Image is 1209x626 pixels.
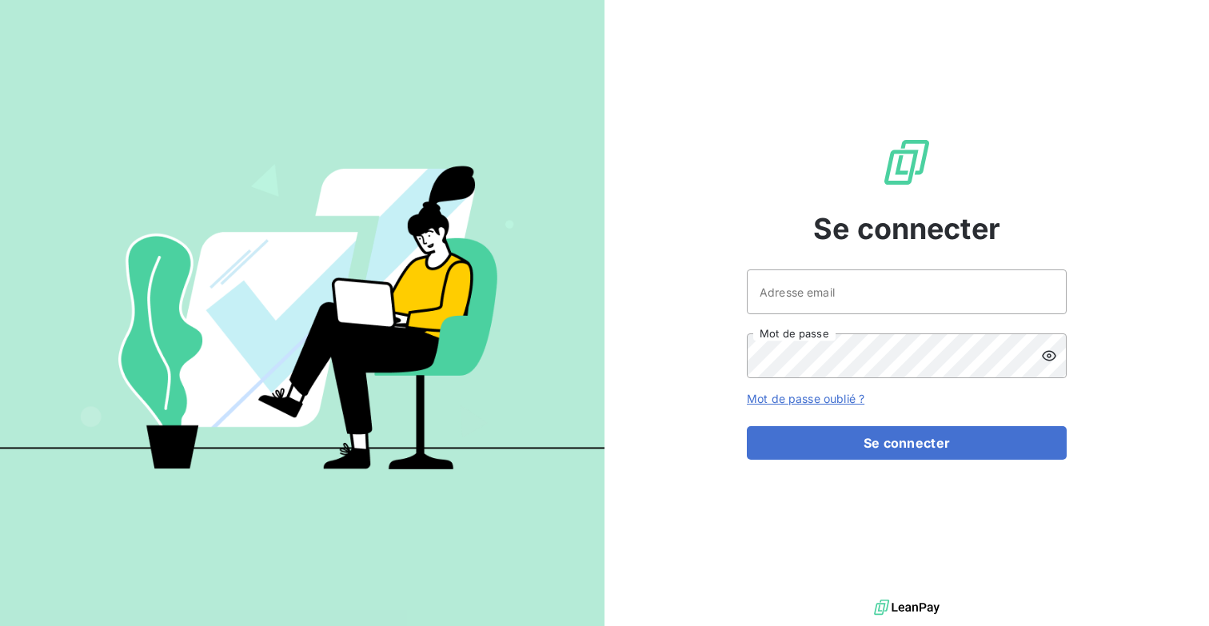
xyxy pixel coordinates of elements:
img: logo [874,596,940,620]
button: Se connecter [747,426,1067,460]
input: placeholder [747,269,1067,314]
span: Se connecter [813,207,1000,250]
img: Logo LeanPay [881,137,932,188]
a: Mot de passe oublié ? [747,392,864,405]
